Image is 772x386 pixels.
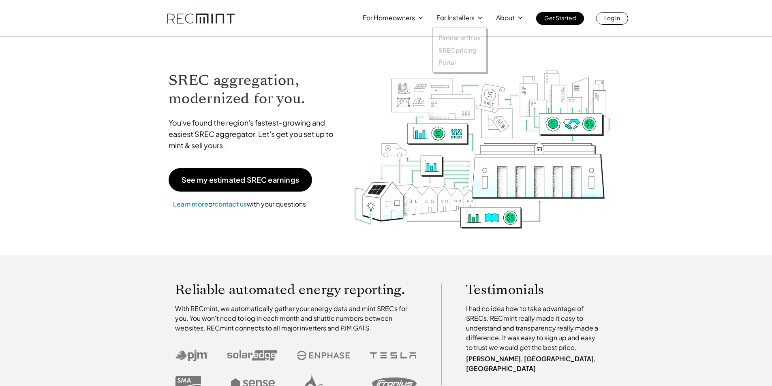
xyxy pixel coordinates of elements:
[466,304,602,352] p: I had no idea how to take advantage of SRECs. RECmint really made it easy to understand and trans...
[544,12,576,23] p: Get Started
[596,12,628,25] a: Log In
[436,12,475,23] p: For Installers
[466,354,602,373] p: [PERSON_NAME], [GEOGRAPHIC_DATA], [GEOGRAPHIC_DATA]
[496,12,515,23] p: About
[353,49,612,231] img: RECmint value cycle
[169,199,310,209] p: or with your questions
[169,71,341,108] h1: SREC aggregation, modernized for you.
[182,176,299,183] p: See my estimated SREC earnings
[438,34,481,42] a: Partner with us
[438,58,481,66] a: Portal
[175,284,417,296] p: Reliable automated energy reporting.
[536,12,584,25] a: Get Started
[214,200,247,208] a: contact us
[169,168,312,192] a: See my estimated SREC earnings
[175,304,417,333] p: With RECmint, we automatically gather your energy data and mint SRECs for you. You won't need to ...
[604,12,620,23] p: Log In
[438,46,476,54] p: SREC pricing
[173,200,208,208] a: Learn more
[466,284,587,296] p: Testimonials
[438,46,481,54] a: SREC pricing
[169,117,341,151] p: You've found the region's fastest-growing and easiest SREC aggregator. Let's get you set up to mi...
[363,12,415,23] p: For Homeowners
[438,58,456,66] p: Portal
